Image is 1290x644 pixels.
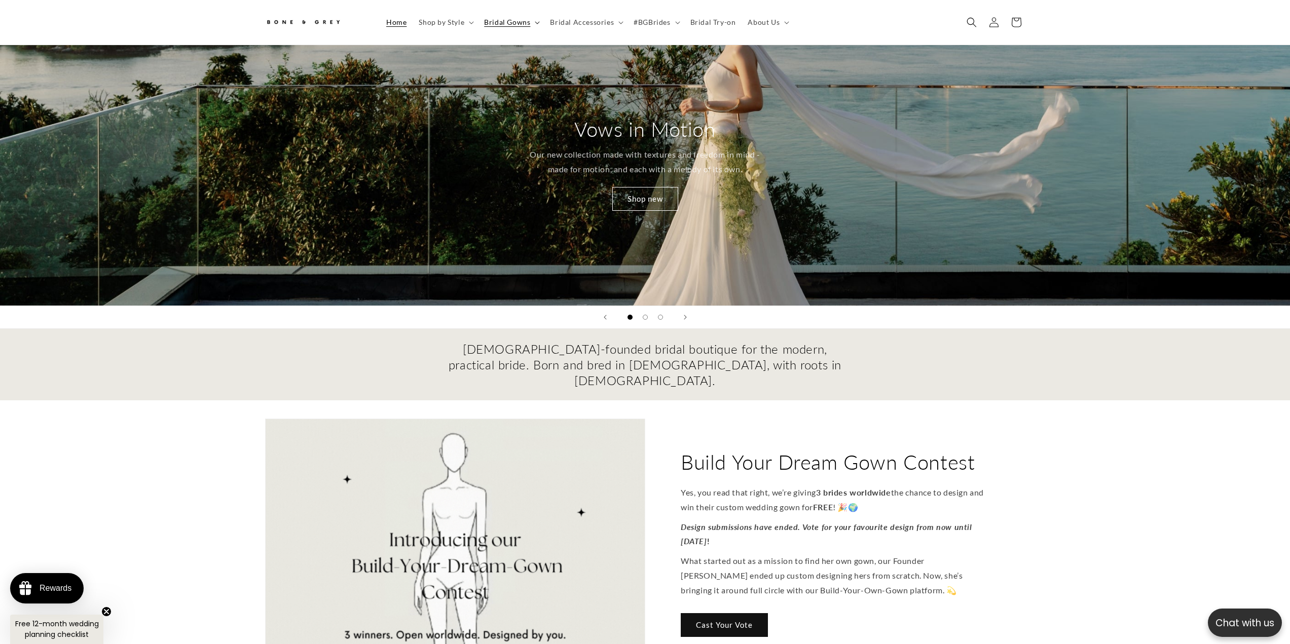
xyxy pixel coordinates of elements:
span: About Us [748,18,780,27]
strong: 3 brides worldwide [816,487,891,497]
h2: Build Your Dream Gown Contest [681,449,975,475]
span: Bridal Gowns [484,18,530,27]
button: Previous slide [594,306,616,328]
a: Home [380,12,413,33]
p: Our new collection made with textures and freedom in mind - made for motion, and each with a melo... [525,147,765,177]
button: Open chatbox [1208,609,1282,637]
strong: ! [707,537,710,546]
button: Load slide 2 of 3 [638,310,653,325]
summary: #BGBrides [628,12,684,33]
a: Bridal Try-on [684,12,742,33]
button: Load slide 1 of 3 [622,310,638,325]
button: Close teaser [101,607,112,617]
h2: [DEMOGRAPHIC_DATA]-founded bridal boutique for the modern, practical bride. Born and bred in [DEM... [448,341,843,389]
p: Yes, you read that right, we’re giving the chance to design and win their custom wedding gown for... [681,485,990,515]
a: Shop new [612,187,678,211]
p: Chat with us [1208,616,1282,630]
img: Bone and Grey Bridal [265,14,341,31]
a: Cast Your Vote [681,613,768,637]
span: Bridal Accessories [550,18,614,27]
div: Rewards [40,584,71,593]
span: Home [386,18,407,27]
span: Shop by Style [419,18,464,27]
strong: Design submissions have ended. Vote for your favourite design from now until [DATE] [681,522,972,546]
summary: Bridal Accessories [544,12,628,33]
h2: Vows in Motion [574,116,715,142]
summary: Shop by Style [413,12,478,33]
span: #BGBrides [634,18,670,27]
p: What started out as a mission to find her own gown, our Founder [PERSON_NAME] ended up custom des... [681,554,990,598]
a: Bone and Grey Bridal [261,10,370,34]
span: Bridal Try-on [690,18,736,27]
summary: About Us [742,12,793,33]
summary: Bridal Gowns [478,12,544,33]
button: Load slide 3 of 3 [653,310,668,325]
button: Next slide [674,306,696,328]
summary: Search [961,11,983,33]
strong: FREE [813,502,832,512]
div: Free 12-month wedding planning checklistClose teaser [10,615,103,644]
span: Free 12-month wedding planning checklist [15,619,99,639]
